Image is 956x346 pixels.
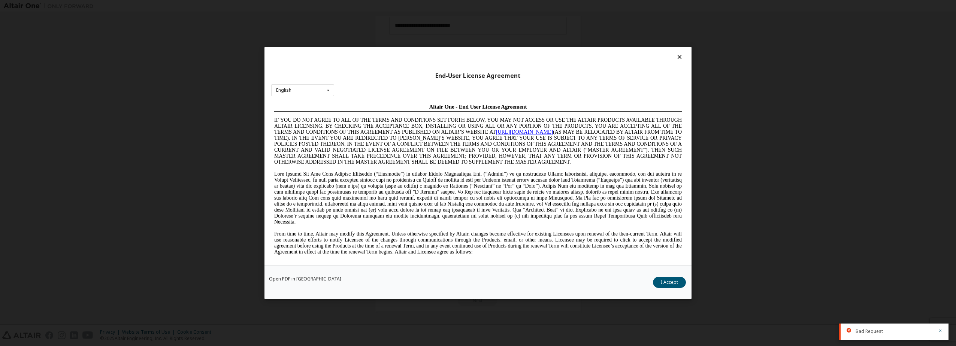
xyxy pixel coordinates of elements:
a: [URL][DOMAIN_NAME] [225,28,282,34]
a: Open PDF in [GEOGRAPHIC_DATA] [269,277,341,281]
span: Altair One - End User License Agreement [158,3,256,9]
span: Bad Request [856,328,883,334]
div: English [276,88,291,92]
span: From time to time, Altair may modify this Agreement. Unless otherwise specified by Altair, change... [3,130,411,154]
button: I Accept [653,277,686,288]
span: IF YOU DO NOT AGREE TO ALL OF THE TERMS AND CONDITIONS SET FORTH BELOW, YOU MAY NOT ACCESS OR USE... [3,16,411,64]
div: End-User License Agreement [271,72,685,80]
span: Lore Ipsumd Sit Ame Cons Adipisc Elitseddo (“Eiusmodte”) in utlabor Etdolo Magnaaliqua Eni. (“Adm... [3,70,411,124]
